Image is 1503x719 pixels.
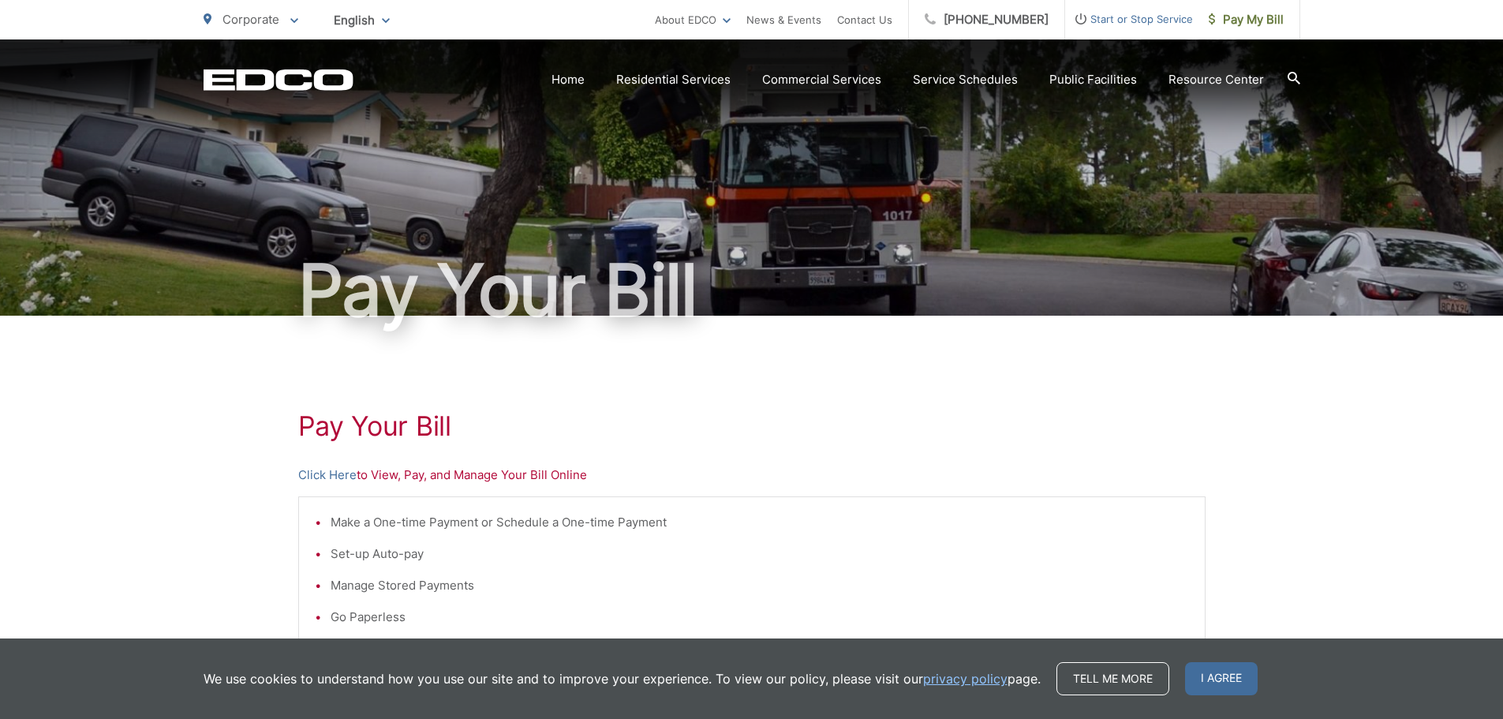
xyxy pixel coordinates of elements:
[655,10,731,29] a: About EDCO
[1056,662,1169,695] a: Tell me more
[298,466,357,485] a: Click Here
[837,10,892,29] a: Contact Us
[1168,70,1264,89] a: Resource Center
[1185,662,1258,695] span: I agree
[913,70,1018,89] a: Service Schedules
[204,669,1041,688] p: We use cookies to understand how you use our site and to improve your experience. To view our pol...
[331,608,1189,627] li: Go Paperless
[331,545,1189,564] li: Set-up Auto-pay
[204,251,1300,330] h1: Pay Your Bill
[551,70,585,89] a: Home
[746,10,821,29] a: News & Events
[204,69,353,91] a: EDCD logo. Return to the homepage.
[923,669,1008,688] a: privacy policy
[1049,70,1137,89] a: Public Facilities
[331,513,1189,532] li: Make a One-time Payment or Schedule a One-time Payment
[1209,10,1284,29] span: Pay My Bill
[331,576,1189,595] li: Manage Stored Payments
[222,12,279,27] span: Corporate
[762,70,881,89] a: Commercial Services
[616,70,731,89] a: Residential Services
[298,466,1206,485] p: to View, Pay, and Manage Your Bill Online
[298,410,1206,442] h1: Pay Your Bill
[322,6,402,34] span: English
